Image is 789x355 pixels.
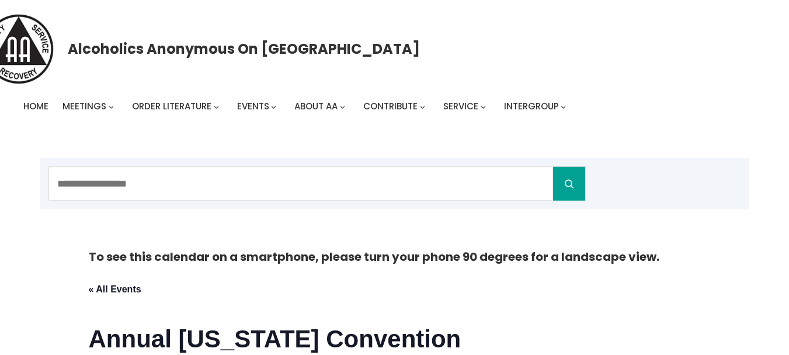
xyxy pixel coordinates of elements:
span: Order Literature [132,100,211,112]
a: Meetings [62,98,106,115]
a: « All Events [89,284,141,294]
a: Home [23,98,48,115]
nav: Intergroup [23,98,570,115]
button: Events submenu [271,104,276,109]
button: Meetings submenu [109,104,114,109]
span: About AA [294,100,338,112]
button: Service submenu [481,104,486,109]
button: About AA submenu [340,104,345,109]
button: Order Literature submenu [214,104,219,109]
a: Login [684,129,714,158]
button: Cart [728,133,750,155]
span: Home [23,100,48,112]
button: Contribute submenu [420,104,425,109]
button: Intergroup submenu [561,104,566,109]
a: Alcoholics Anonymous on [GEOGRAPHIC_DATA] [68,36,420,61]
span: Intergroup [504,100,559,112]
a: Events [237,98,269,115]
span: Meetings [62,100,106,112]
button: Search [553,167,585,201]
strong: To see this calendar on a smartphone, please turn your phone 90 degrees for a landscape view. [89,249,659,265]
a: Intergroup [504,98,559,115]
span: Service [443,100,478,112]
span: Contribute [363,100,418,112]
a: Service [443,98,478,115]
a: Contribute [363,98,418,115]
a: About AA [294,98,338,115]
span: Events [237,100,269,112]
